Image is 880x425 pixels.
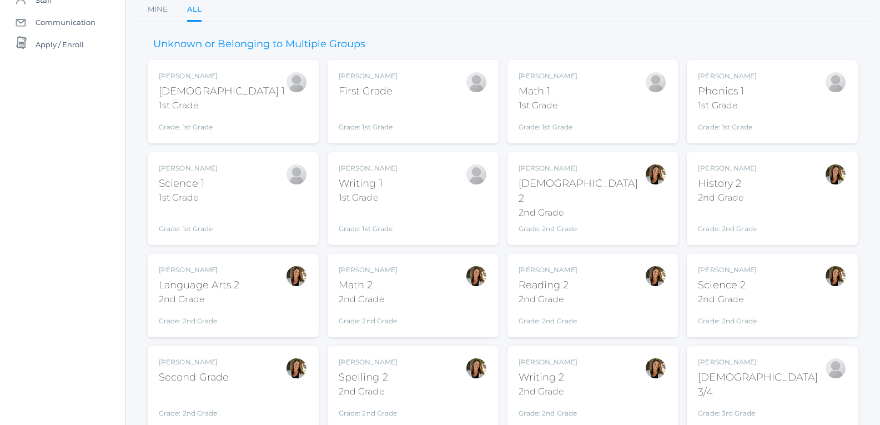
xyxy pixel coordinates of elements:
[824,71,847,93] div: Bonnie Posey
[698,293,757,306] div: 2nd Grade
[519,278,577,293] div: Reading 2
[159,176,218,191] div: Science 1
[339,370,398,385] div: Spelling 2
[698,265,757,275] div: [PERSON_NAME]
[339,163,398,173] div: [PERSON_NAME]
[339,176,398,191] div: Writing 1
[698,117,757,132] div: Grade: 1st Grade
[519,176,645,206] div: [DEMOGRAPHIC_DATA] 2
[159,209,218,234] div: Grade: 1st Grade
[698,99,757,112] div: 1st Grade
[698,71,757,81] div: [PERSON_NAME]
[285,357,308,379] div: Amber Farnes
[159,163,218,173] div: [PERSON_NAME]
[698,209,757,234] div: Grade: 2nd Grade
[339,84,398,99] div: First Grade
[339,311,398,326] div: Grade: 2nd Grade
[519,84,577,99] div: Math 1
[159,293,240,306] div: 2nd Grade
[645,357,667,379] div: Amber Farnes
[519,206,645,219] div: 2nd Grade
[36,11,95,33] span: Communication
[519,224,645,234] div: Grade: 2nd Grade
[159,71,285,81] div: [PERSON_NAME]
[339,191,398,204] div: 1st Grade
[519,385,577,398] div: 2nd Grade
[339,385,398,398] div: 2nd Grade
[698,84,757,99] div: Phonics 1
[645,71,667,93] div: Bonnie Posey
[698,370,824,400] div: [DEMOGRAPHIC_DATA] 3/4
[36,33,84,56] span: Apply / Enroll
[339,209,398,234] div: Grade: 1st Grade
[698,191,757,204] div: 2nd Grade
[339,293,398,306] div: 2nd Grade
[159,311,240,326] div: Grade: 2nd Grade
[465,71,487,93] div: Bonnie Posey
[698,163,757,173] div: [PERSON_NAME]
[339,278,398,293] div: Math 2
[339,265,398,275] div: [PERSON_NAME]
[519,293,577,306] div: 2nd Grade
[159,265,240,275] div: [PERSON_NAME]
[465,163,487,186] div: Bonnie Posey
[645,265,667,287] div: Amber Farnes
[159,99,285,112] div: 1st Grade
[159,117,285,132] div: Grade: 1st Grade
[519,71,577,81] div: [PERSON_NAME]
[285,265,308,287] div: Amber Farnes
[285,71,308,93] div: Bonnie Posey
[519,357,577,367] div: [PERSON_NAME]
[824,163,847,186] div: Amber Farnes
[465,265,487,287] div: Amber Farnes
[159,370,229,385] div: Second Grade
[285,163,308,186] div: Bonnie Posey
[519,163,645,173] div: [PERSON_NAME]
[159,389,229,418] div: Grade: 2nd Grade
[159,191,218,204] div: 1st Grade
[519,265,577,275] div: [PERSON_NAME]
[824,357,847,379] div: Joshua Bennett
[698,404,824,418] div: Grade: 3rd Grade
[159,357,229,367] div: [PERSON_NAME]
[698,278,757,293] div: Science 2
[698,357,824,367] div: [PERSON_NAME]
[148,39,371,50] h3: Unknown or Belonging to Multiple Groups
[465,357,487,379] div: Amber Farnes
[645,163,667,186] div: Amber Farnes
[339,103,398,132] div: Grade: 1st Grade
[159,84,285,99] div: [DEMOGRAPHIC_DATA] 1
[339,403,398,418] div: Grade: 2nd Grade
[698,176,757,191] div: History 2
[519,311,577,326] div: Grade: 2nd Grade
[519,370,577,385] div: Writing 2
[159,278,240,293] div: Language Arts 2
[519,117,577,132] div: Grade: 1st Grade
[519,99,577,112] div: 1st Grade
[824,265,847,287] div: Amber Farnes
[339,71,398,81] div: [PERSON_NAME]
[519,403,577,418] div: Grade: 2nd Grade
[698,311,757,326] div: Grade: 2nd Grade
[339,357,398,367] div: [PERSON_NAME]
